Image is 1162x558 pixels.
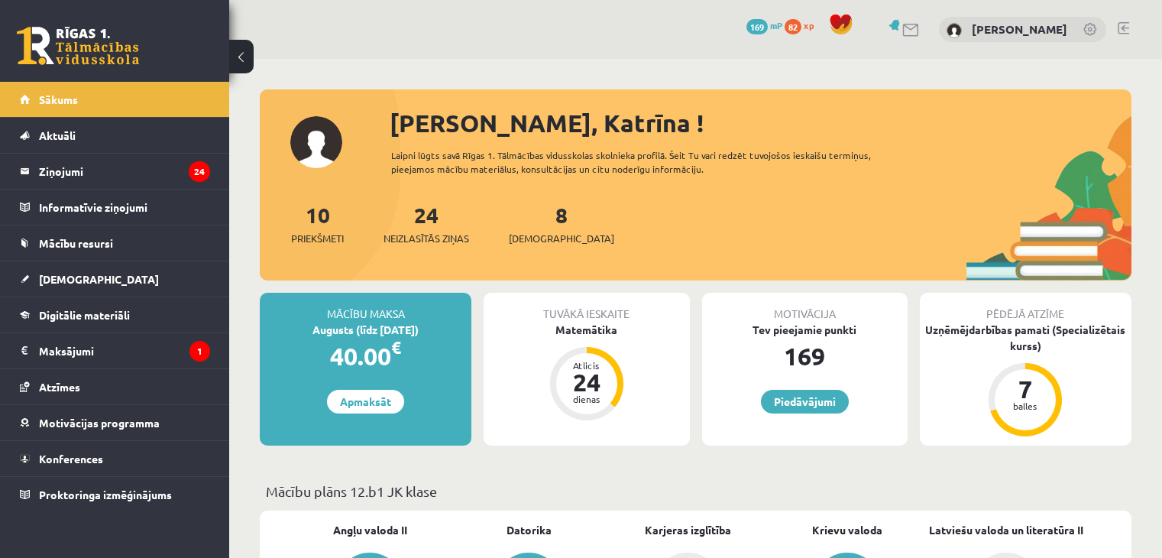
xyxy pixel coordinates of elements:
span: € [391,336,401,358]
a: Uzņēmējdarbības pamati (Specializētais kurss) 7 balles [920,322,1131,439]
a: 169 mP [746,19,782,31]
a: Krievu valoda [812,522,882,538]
span: [DEMOGRAPHIC_DATA] [39,272,159,286]
div: 24 [564,370,610,394]
span: Digitālie materiāli [39,308,130,322]
a: Angļu valoda II [333,522,407,538]
a: Sākums [20,82,210,117]
div: 40.00 [260,338,471,375]
span: Aktuāli [39,128,76,142]
span: Neizlasītās ziņas [384,231,469,246]
a: Informatīvie ziņojumi [20,190,210,225]
div: Pēdējā atzīme [920,293,1131,322]
legend: Maksājumi [39,333,210,368]
span: 82 [785,19,801,34]
div: Augusts (līdz [DATE]) [260,322,471,338]
a: 8[DEMOGRAPHIC_DATA] [509,201,614,246]
span: [DEMOGRAPHIC_DATA] [509,231,614,246]
a: Digitālie materiāli [20,297,210,333]
p: Mācību plāns 12.b1 JK klase [266,481,1125,501]
div: dienas [564,394,610,404]
span: Proktoringa izmēģinājums [39,488,172,501]
span: Atzīmes [39,380,80,394]
span: Priekšmeti [291,231,344,246]
div: Mācību maksa [260,293,471,322]
img: Katrīna Gaiķe [947,23,962,38]
span: 169 [746,19,768,34]
a: Piedāvājumi [761,390,849,414]
a: Rīgas 1. Tālmācības vidusskola [17,27,139,65]
a: Maksājumi1 [20,333,210,368]
a: Ziņojumi24 [20,154,210,189]
a: Proktoringa izmēģinājums [20,477,210,512]
span: Sākums [39,92,78,106]
div: 7 [1002,377,1048,401]
a: Karjeras izglītība [645,522,731,538]
a: Motivācijas programma [20,405,210,440]
a: 10Priekšmeti [291,201,344,246]
div: Uzņēmējdarbības pamati (Specializētais kurss) [920,322,1131,354]
span: Konferences [39,452,103,466]
a: Aktuāli [20,118,210,153]
div: 169 [702,338,908,375]
i: 1 [189,341,210,362]
div: Tev pieejamie punkti [702,322,908,338]
span: xp [804,19,814,31]
a: [DEMOGRAPHIC_DATA] [20,261,210,297]
a: 24Neizlasītās ziņas [384,201,469,246]
legend: Informatīvie ziņojumi [39,190,210,225]
span: Motivācijas programma [39,416,160,430]
a: Datorika [507,522,552,538]
div: Matemātika [484,322,689,338]
a: Matemātika Atlicis 24 dienas [484,322,689,423]
a: Atzīmes [20,369,210,404]
a: Apmaksāt [327,390,404,414]
a: Latviešu valoda un literatūra II [929,522,1083,538]
legend: Ziņojumi [39,154,210,189]
a: Konferences [20,441,210,476]
span: Mācību resursi [39,236,113,250]
span: mP [770,19,782,31]
a: Mācību resursi [20,225,210,261]
a: 82 xp [785,19,821,31]
div: Tuvākā ieskaite [484,293,689,322]
div: Atlicis [564,361,610,370]
div: Motivācija [702,293,908,322]
i: 24 [189,161,210,182]
div: balles [1002,401,1048,410]
div: [PERSON_NAME], Katrīna ! [390,105,1131,141]
div: Laipni lūgts savā Rīgas 1. Tālmācības vidusskolas skolnieka profilā. Šeit Tu vari redzēt tuvojošo... [391,148,914,176]
a: [PERSON_NAME] [972,21,1067,37]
